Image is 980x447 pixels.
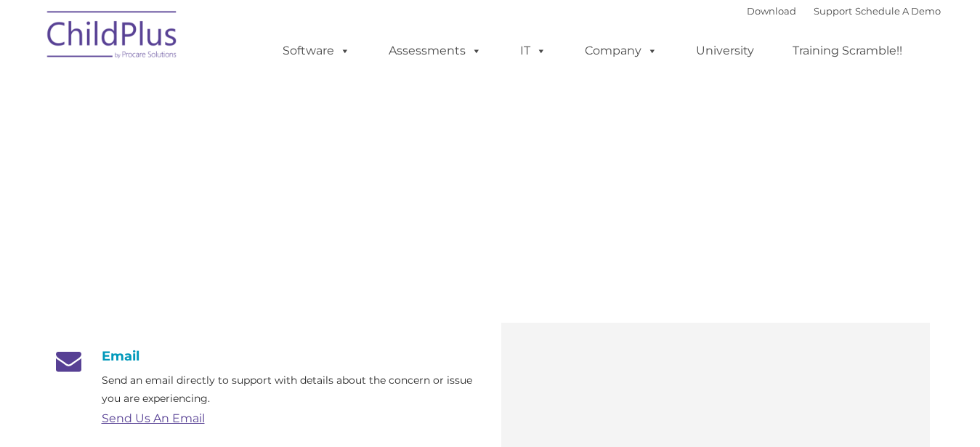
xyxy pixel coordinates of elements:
h4: Email [51,348,479,364]
p: Send an email directly to support with details about the concern or issue you are experiencing. [102,371,479,408]
img: ChildPlus by Procare Solutions [40,1,185,73]
a: Training Scramble!! [778,36,917,65]
a: Schedule A Demo [855,5,941,17]
a: Company [570,36,672,65]
a: IT [506,36,561,65]
font: | [747,5,941,17]
a: Software [268,36,365,65]
a: Download [747,5,796,17]
a: University [681,36,769,65]
a: Send Us An Email [102,411,205,425]
a: Support [814,5,852,17]
a: Assessments [374,36,496,65]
